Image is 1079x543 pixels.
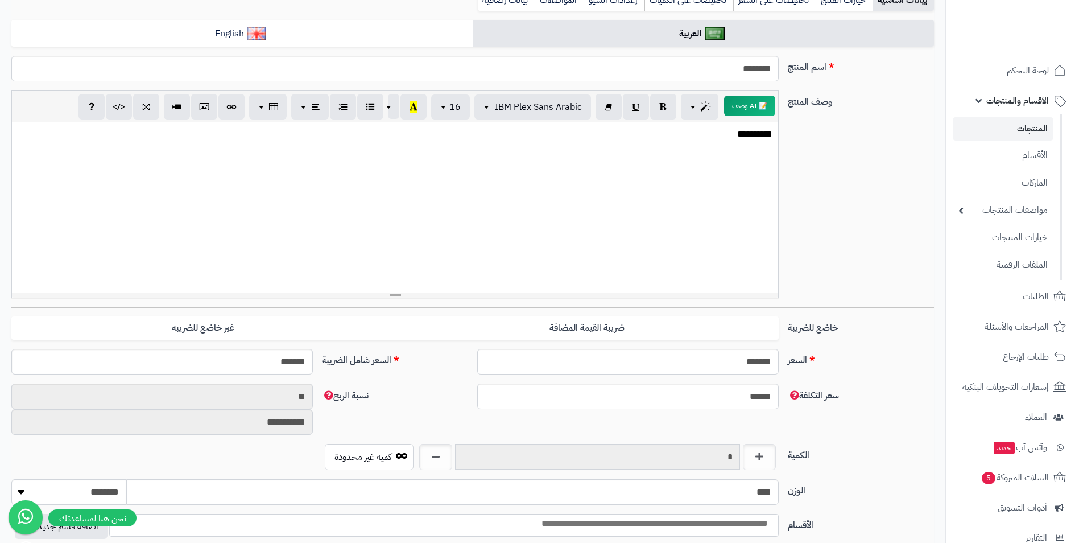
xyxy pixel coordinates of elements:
[953,404,1072,431] a: العملاء
[986,93,1049,109] span: الأقسام والمنتجات
[998,500,1047,516] span: أدوات التسويق
[788,389,839,402] span: سعر التكلفة
[11,20,473,48] a: English
[783,514,939,532] label: الأقسام
[449,100,461,114] span: 16
[495,100,582,114] span: IBM Plex Sans Arabic
[783,316,939,335] label: خاضع للضريبة
[953,283,1072,310] a: الطلبات
[953,57,1072,84] a: لوحة التحكم
[953,373,1072,401] a: إشعارات التحويلات البنكية
[962,379,1049,395] span: إشعارات التحويلات البنكية
[247,27,267,40] img: English
[11,316,395,340] label: غير خاضع للضريبه
[953,225,1053,250] a: خيارات المنتجات
[953,171,1053,195] a: الماركات
[953,253,1053,277] a: الملفات الرقمية
[953,143,1053,168] a: الأقسام
[982,472,995,484] span: 5
[1007,63,1049,79] span: لوحة التحكم
[395,316,779,340] label: ضريبة القيمة المضافة
[953,313,1072,340] a: المراجعات والأسئلة
[994,442,1015,454] span: جديد
[1023,289,1049,305] span: الطلبات
[953,117,1053,141] a: المنتجات
[473,20,934,48] a: العربية
[993,439,1047,455] span: وآتس آب
[724,96,775,116] button: 📝 AI وصف
[953,494,1072,521] a: أدوات التسويق
[1003,349,1049,365] span: طلبات الإرجاع
[15,514,108,539] button: اضافة قسم جديد
[322,389,369,402] span: نسبة الربح
[317,349,473,367] label: السعر شامل الضريبة
[953,434,1072,461] a: وآتس آبجديد
[953,198,1053,223] a: مواصفات المنتجات
[705,27,725,40] img: العربية
[783,90,939,109] label: وصف المنتج
[953,343,1072,371] a: طلبات الإرجاع
[474,94,591,120] button: IBM Plex Sans Arabic
[783,444,939,462] label: الكمية
[985,319,1049,335] span: المراجعات والأسئلة
[783,56,939,74] label: اسم المنتج
[431,94,470,120] button: 16
[981,470,1049,486] span: السلات المتروكة
[1025,409,1047,425] span: العملاء
[953,464,1072,491] a: السلات المتروكة5
[783,479,939,497] label: الوزن
[783,349,939,367] label: السعر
